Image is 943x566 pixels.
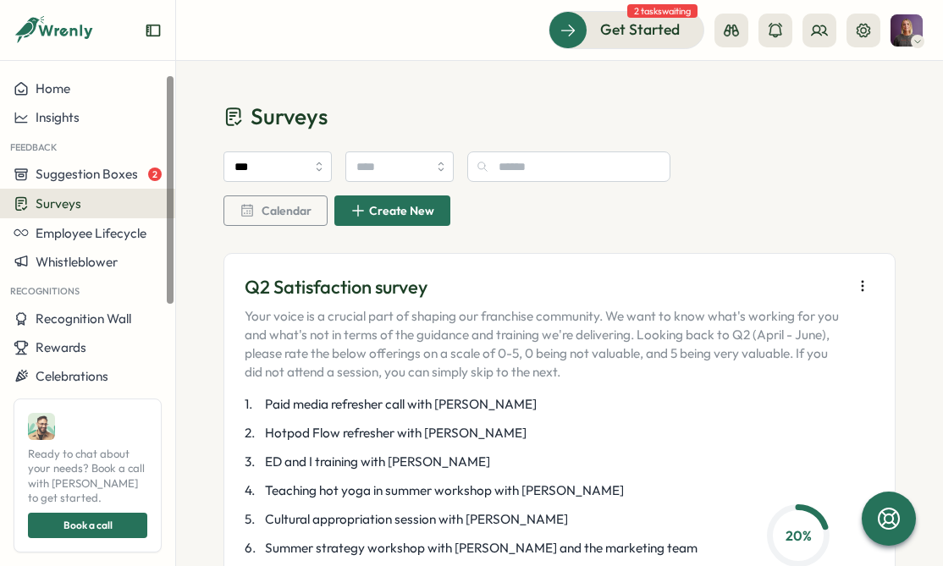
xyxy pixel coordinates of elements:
span: Surveys [251,102,328,131]
p: Your voice is a crucial part of shaping our franchise community. We want to know what's working f... [245,307,844,382]
p: Q2 Satisfaction survey [245,274,844,300]
span: Recognition Wall [36,310,131,327]
span: Surveys [36,195,81,212]
span: 5 . [245,510,262,529]
span: Ready to chat about your needs? Book a call with [PERSON_NAME] to get started. [28,447,147,506]
button: Book a call [28,513,147,538]
span: 6 . [245,539,262,558]
span: 4 . [245,481,262,500]
span: ED and I training with [PERSON_NAME] [265,453,490,471]
span: Get Started [600,19,680,41]
span: Calendar [262,205,312,217]
span: Cultural appropriation session with [PERSON_NAME] [265,510,568,529]
img: Louise McClinton [891,14,923,47]
span: Book a call [63,514,113,537]
span: 2 tasks waiting [627,4,698,18]
span: 2 . [245,424,262,442]
span: Summer strategy workshop with [PERSON_NAME] and the marketing team [265,539,698,558]
span: 1 . [245,395,262,414]
span: 2 [148,168,162,181]
span: Create New [369,205,434,217]
p: 20 % [772,525,824,547]
span: Celebrations [36,368,108,384]
button: Get Started [549,11,704,48]
img: Ali Khan [28,413,55,440]
span: Employee Lifecycle [36,225,146,241]
span: Home [36,80,70,96]
span: Suggestion Boxes [36,166,138,182]
span: Rewards [36,339,86,355]
span: Teaching hot yoga in summer workshop with [PERSON_NAME] [265,481,624,500]
button: Expand sidebar [145,22,162,39]
span: Whistleblower [36,254,118,270]
span: Hotpod Flow refresher with [PERSON_NAME] [265,424,527,442]
span: Paid media refresher call with [PERSON_NAME] [265,395,537,414]
button: Calendar [223,195,328,226]
span: 3 . [245,453,262,471]
span: Insights [36,109,80,125]
button: Create New [334,195,450,226]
